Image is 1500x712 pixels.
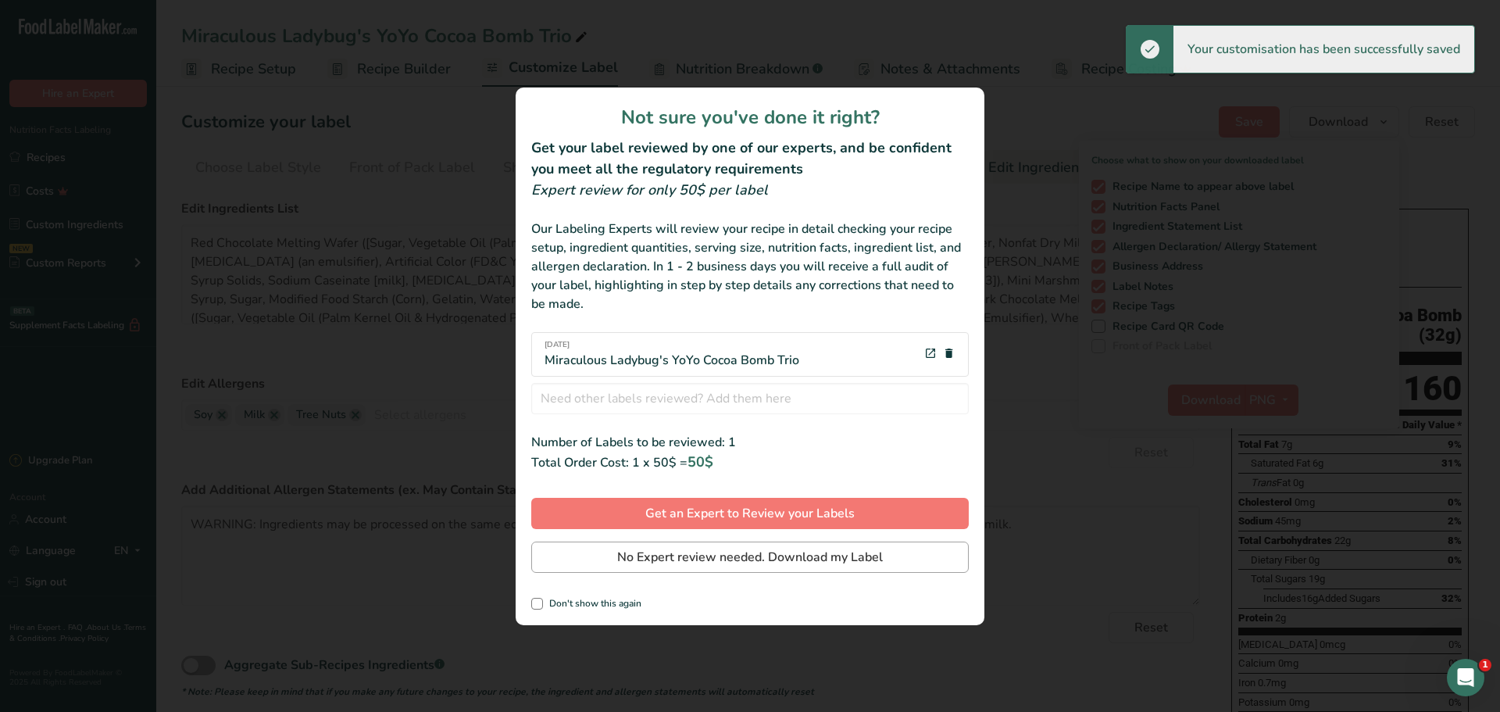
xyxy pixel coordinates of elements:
[531,138,969,180] h2: Get your label reviewed by one of our experts, and be confident you meet all the regulatory requi...
[543,598,641,610] span: Don't show this again
[531,498,969,529] button: Get an Expert to Review your Labels
[545,339,799,351] span: [DATE]
[617,548,883,567] span: No Expert review needed. Download my Label
[1447,659,1484,696] iframe: Intercom live chat
[531,452,969,473] div: Total Order Cost: 1 x 50$ =
[531,542,969,573] button: No Expert review needed. Download my Label
[1479,659,1491,671] span: 1
[687,453,713,471] span: 50$
[531,383,969,414] input: Need other labels reviewed? Add them here
[531,433,969,452] div: Number of Labels to be reviewed: 1
[1173,26,1474,73] div: Your customisation has been successfully saved
[531,103,969,131] h1: Not sure you've done it right?
[545,339,799,370] div: Miraculous Ladybug's YoYo Cocoa Bomb Trio
[531,220,969,313] div: Our Labeling Experts will review your recipe in detail checking your recipe setup, ingredient qua...
[645,504,855,523] span: Get an Expert to Review your Labels
[531,180,969,201] div: Expert review for only 50$ per label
